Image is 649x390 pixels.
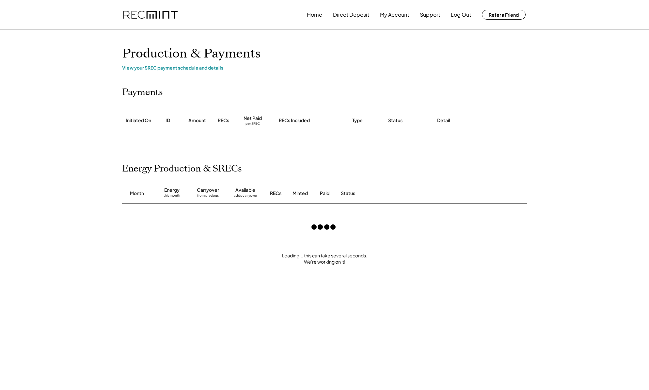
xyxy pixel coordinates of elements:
div: Status [388,117,403,124]
img: recmint-logotype%403x.png [123,11,178,19]
div: from previous [197,193,219,200]
div: Net Paid [244,115,262,122]
div: Initiated On [126,117,151,124]
div: RECs [218,117,229,124]
div: Type [352,117,363,124]
div: Loading... this can take several seconds. We're working on it! [116,252,533,265]
div: Month [130,190,144,197]
div: Status [341,190,452,197]
button: Refer a Friend [482,10,526,20]
h1: Production & Payments [122,46,527,61]
div: Carryover [197,187,219,193]
div: RECs Included [279,117,310,124]
div: Available [235,187,255,193]
div: Amount [188,117,206,124]
h2: Payments [122,87,163,98]
button: Support [420,8,440,21]
div: Energy [164,187,180,193]
div: Detail [437,117,450,124]
button: Home [307,8,322,21]
div: Minted [293,190,308,197]
div: adds carryover [234,193,257,200]
button: Direct Deposit [333,8,369,21]
div: per SREC [245,122,260,126]
button: Log Out [451,8,471,21]
div: RECs [270,190,281,197]
div: ID [166,117,170,124]
div: this month [164,193,180,200]
div: Paid [320,190,329,197]
div: View your SREC payment schedule and details [122,65,527,71]
button: My Account [380,8,409,21]
h2: Energy Production & SRECs [122,163,242,174]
